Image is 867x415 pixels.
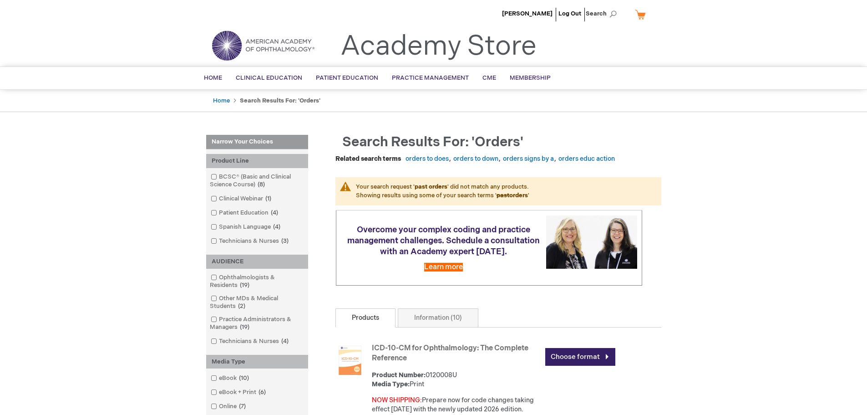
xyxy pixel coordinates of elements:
[263,195,274,202] span: 1
[372,371,426,379] strong: Product Number:
[503,155,554,163] a: orders signs by a
[497,192,528,199] strong: orders
[269,209,280,216] span: 4
[482,74,496,82] span: CME
[208,402,249,411] a: Online7
[316,74,378,82] span: Patient Education
[208,315,306,332] a: Practice Administrators & Managers19
[238,323,252,331] span: 19
[347,225,540,256] span: Overcome your complex coding and practice management challenges. Schedule a consultation with an ...
[558,155,615,163] a: orders educ action
[208,173,306,189] a: BCSC® (Basic and Clinical Science Course)8
[372,344,528,363] a: ICD-10-CM for Ophthalmology: The Complete Reference
[208,374,253,383] a: eBook10
[415,183,447,190] strong: past orders
[237,374,251,382] span: 10
[204,74,222,82] span: Home
[340,30,537,63] a: Academy Store
[238,282,252,289] span: 19
[208,273,306,290] a: Ophthalmologists & Residents19
[208,337,292,346] a: Technicians & Nurses4
[586,5,620,23] span: Search
[240,97,320,104] strong: Search results for: 'orders'
[372,371,541,389] div: 0120008U Print
[279,237,291,245] span: 3
[558,10,581,17] a: Log Out
[424,263,463,272] a: Learn more
[208,294,306,311] a: Other MDs & Medical Students2
[398,308,478,328] a: Information (10)
[335,154,401,164] dt: Related search terms
[206,255,308,269] div: AUDIENCE
[545,348,615,366] a: Choose format
[372,396,541,414] div: Prepare now for code changes taking effect [DATE] with the newly updated 2026 edition.
[335,346,365,375] img: ICD-10-CM for Ophthalmology: The Complete Reference
[510,74,551,82] span: Membership
[237,403,248,410] span: 7
[208,237,292,246] a: Technicians & Nurses3
[208,223,284,231] a: Spanish Language4
[271,223,283,231] span: 4
[208,209,282,217] a: Patient Education4
[372,380,410,388] strong: Media Type:
[335,177,661,205] p: Your search request ' ' did not match any products. Showing results using some of your search ter...
[279,338,291,345] span: 4
[502,10,553,17] a: [PERSON_NAME]
[256,389,268,396] span: 6
[342,134,523,150] span: Search results for: 'orders'
[335,308,395,328] a: Products
[546,215,637,269] img: Schedule a consultation with an Academy expert today
[497,192,509,199] strike: past
[406,155,449,163] a: orders to does
[208,195,275,203] a: Clinical Webinar1
[236,302,248,310] span: 2
[372,396,422,404] font: NOW SHIPPING:
[208,388,269,397] a: eBook + Print6
[453,155,498,163] a: orders to down
[206,154,308,168] div: Product Line
[392,74,469,82] span: Practice Management
[213,97,230,104] a: Home
[236,74,302,82] span: Clinical Education
[255,181,267,188] span: 8
[206,135,308,149] strong: Narrow Your Choices
[206,355,308,369] div: Media Type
